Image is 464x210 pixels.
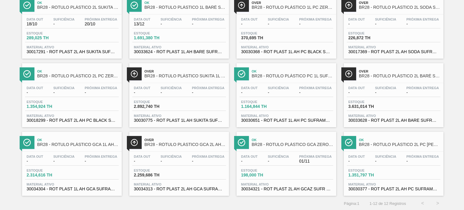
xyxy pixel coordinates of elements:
span: Suficiência [53,18,74,21]
span: 1.351,797 TH [348,173,391,177]
span: 30034321 - ROT PLAST 2L AH GCAZ SUFR S CL NIV25 [241,187,332,191]
span: Próxima Entrega [192,86,224,90]
span: Data out [348,18,365,21]
span: 18/10 [27,22,43,26]
span: Próxima Entrega [406,18,439,21]
span: Ok [37,138,119,142]
span: - [85,90,117,95]
span: Material ativo [241,114,332,118]
span: Material ativo [348,114,439,118]
a: ÍconeOkBR28 - RÓTULO PLÁSTICO PC 1L SUFRAMA AHData out-Suficiência-Próxima Entrega-Estoque1.164,8... [232,59,339,127]
img: Ícone [130,70,138,78]
img: Ícone [23,2,31,9]
span: Data out [241,86,258,90]
span: - [160,22,182,26]
span: Suficiência [375,155,396,158]
img: Ícone [238,139,245,146]
img: Ícone [345,139,353,146]
span: Estoque [134,31,176,35]
img: Ícone [130,2,138,9]
span: Material ativo [241,183,332,186]
span: 30033624 - ROT PLAST 1L AH BARE SUFRAMA NIV24 [134,50,224,54]
span: - [27,159,43,163]
img: Ícone [238,70,245,78]
span: Material ativo [241,45,332,49]
span: Material ativo [27,183,117,186]
span: - [192,90,224,95]
span: Suficiência [268,155,289,158]
img: Ícone [345,2,353,9]
a: ÍconeOverBR28 - RÓTULO PLÁSTICO 2L BARÉ SUFRAMA AHData out-Suficiência-Próxima Entrega-Estoque3.6... [339,59,446,127]
a: ÍconeOkBR28 - RÓTULO PLÁSTICO GCA 1L AH SUFRAMAData out-Suficiência-Próxima Entrega-Estoque2.314,... [18,127,125,196]
span: BR28 - RÓTULO PLÁSTICO GCA 2L AH SUFRAMA [144,142,226,147]
span: - [85,159,117,163]
span: - [268,22,289,26]
span: Estoque [27,31,69,35]
span: 2.892,740 TH [134,104,176,109]
img: Ícone [130,139,138,146]
span: - [375,159,396,163]
span: 30030651 - ROT PLAST 1L AH PC SUFRAMA NIV24 [241,118,332,123]
span: - [53,90,74,95]
span: BR28 - RÓTULO PLÁSTICO PC 1L SUFRAMA AH [252,74,333,78]
span: 30030775 - ROT PLAST 1L AH SUKITA SUFRAMA NIV24 [134,118,224,123]
a: ÍconeOkBR28 - RÓTULO PLÁSTICO 2L PC ZERO SUFRAMA AHData out-Suficiência-Próxima Entrega-Estoque1.... [18,59,125,127]
span: Data out [27,18,43,21]
span: Estoque [134,100,176,104]
span: BR28 - RÓTULO PLÁSTICO 2L SODA SUFRAMA AH [359,5,440,10]
span: 1.691,380 TH [134,36,176,40]
span: Estoque [348,100,391,104]
span: Página : 1 [344,201,359,206]
span: - [160,159,182,163]
span: - [268,90,289,95]
span: - [241,22,258,26]
span: Suficiência [53,86,74,90]
span: - [406,159,439,163]
span: Data out [348,86,365,90]
span: Data out [134,155,150,158]
span: BR28 - RÓTULO PLÁSTICO GCA ZERO 2L AH SUFRAMA [252,142,333,147]
span: Material ativo [348,45,439,49]
span: Próxima Entrega [85,86,117,90]
span: Próxima Entrega [406,86,439,90]
span: Próxima Entrega [192,18,224,21]
span: BR28 - RÓTULO PLÁSTICO GCA 1L AH SUFRAMA [37,142,119,147]
span: 1 - 12 de 12 Registros [369,201,406,206]
span: Ok [252,69,333,73]
span: 3.631,014 TH [348,104,391,109]
span: Próxima Entrega [299,86,332,90]
span: BR28 - RÓTULO PLÁSTICO 1L PC ZERO SUFRAMA AH [252,5,333,10]
span: Over [252,1,333,5]
span: - [241,159,258,163]
span: - [192,22,224,26]
span: 1.164,844 TH [241,104,283,109]
span: Data out [27,155,43,158]
span: 01/11 [299,159,332,163]
span: Ok [37,69,119,73]
img: Ícone [238,2,245,9]
span: Estoque [348,31,391,35]
span: Material ativo [348,183,439,186]
span: - [299,22,332,26]
span: Estoque [27,169,69,172]
span: - [406,90,439,95]
a: ÍconeOkBR28 - RÓTULO PLÁSTICO GCA ZERO 2L AH SUFRAMAData out-Suficiência-Próxima Entrega01/11Esto... [232,127,339,196]
span: 30018299 - ROT PLAST 2L AH PC BLACK SUFRAMA NIV24 [27,118,117,123]
span: 226,872 TH [348,36,391,40]
span: 30017369 - ROT PLAST 2L AH SODA SUFRAMA 429 [348,50,439,54]
span: - [375,90,396,95]
span: Data out [134,18,150,21]
span: 289,025 TH [27,36,69,40]
span: Suficiência [375,18,396,21]
span: Suficiência [160,86,182,90]
span: - [192,159,224,163]
span: Estoque [241,31,283,35]
span: BR28 - RÓTULO PLÁSTICO 2L PC ZERO SUFRAMA AH [37,74,119,78]
span: 30030377 - ROT PLAST 2L AH PC SUFRAMA NIV24 [348,187,439,191]
span: Ok [252,138,333,142]
span: 2.314,616 TH [27,173,69,177]
span: 20/10 [85,22,117,26]
span: BR28 - RÓTULO PLÁSTICO SUKITA 1L AH [144,74,226,78]
span: - [348,22,365,26]
span: 30034313 - ROT PLAST 2L AH GCA SUFRAMA S CL NV25 [134,187,224,191]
